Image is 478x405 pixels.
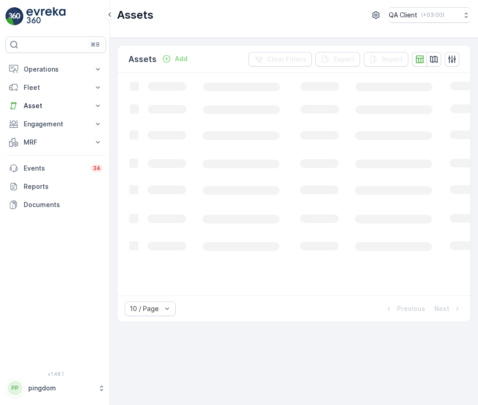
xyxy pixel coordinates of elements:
[5,78,106,97] button: Fleet
[397,304,425,313] p: Previous
[175,54,188,63] p: Add
[383,303,426,314] button: Previous
[24,182,102,191] p: Reports
[249,52,312,67] button: Clear Filters
[5,115,106,133] button: Engagement
[117,8,153,22] p: Assets
[24,83,88,92] p: Fleet
[5,196,106,214] a: Documents
[5,97,106,115] button: Asset
[91,41,100,48] p: ⌘B
[24,119,88,129] p: Engagement
[315,52,360,67] button: Export
[434,304,449,313] p: Next
[433,303,463,314] button: Next
[24,138,88,147] p: MRF
[364,52,408,67] button: Import
[5,133,106,151] button: MRF
[24,65,88,74] p: Operations
[382,55,403,64] p: Import
[389,7,471,23] button: QA Client(+03:00)
[8,381,22,395] div: PP
[28,384,93,393] p: pingdom
[93,165,101,172] p: 34
[5,177,106,196] a: Reports
[24,200,102,209] p: Documents
[26,7,66,26] img: logo_light-DOdMpM7g.png
[128,53,157,66] p: Assets
[389,10,417,20] p: QA Client
[5,159,106,177] a: Events34
[24,164,86,173] p: Events
[5,7,24,26] img: logo
[267,55,306,64] p: Clear Filters
[158,53,191,64] button: Add
[334,55,355,64] p: Export
[24,101,88,110] p: Asset
[5,379,106,398] button: PPpingdom
[5,371,106,377] span: v 1.48.1
[5,60,106,78] button: Operations
[421,11,444,19] p: ( +03:00 )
